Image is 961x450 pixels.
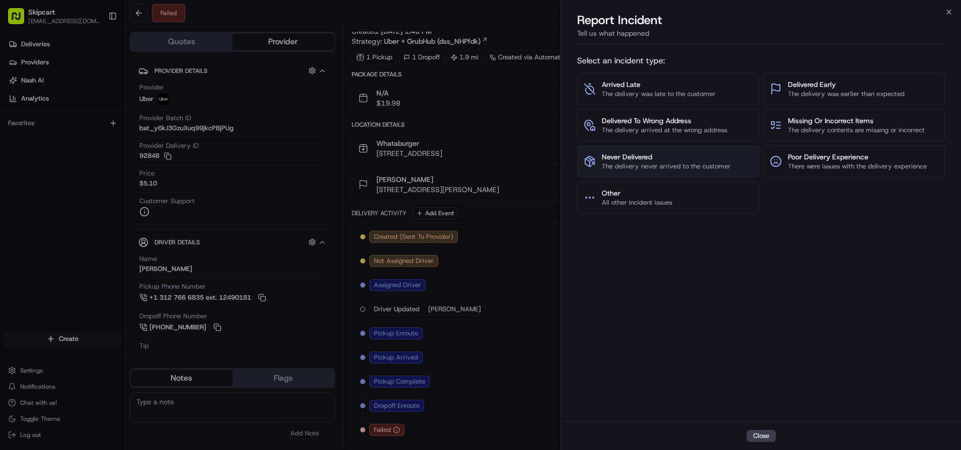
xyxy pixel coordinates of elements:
[100,170,122,178] span: Pylon
[763,109,945,141] button: Missing Or Incorrect ItemsThe delivery contents are missing or incorrect
[20,146,77,156] span: Knowledge Base
[763,73,945,105] button: Delivered EarlyThe delivery was earlier than expected
[763,145,945,177] button: Poor Delivery ExperienceThere were issues with the delivery experience
[788,152,927,162] span: Poor Delivery Experience
[26,65,166,75] input: Clear
[577,55,945,67] span: Select an incident type:
[788,126,925,135] span: The delivery contents are missing or incorrect
[577,28,945,45] div: Tell us what happened
[34,96,165,106] div: Start new chat
[602,152,731,162] span: Never Delivered
[602,79,715,89] span: Arrived Late
[85,147,93,155] div: 💻
[577,182,759,214] button: OtherAll other incident issues
[788,89,905,99] span: The delivery was earlier than expected
[10,40,183,56] p: Welcome 👋
[71,170,122,178] a: Powered byPylon
[602,162,731,171] span: The delivery never arrived to the customer
[10,96,28,114] img: 1736555255976-a54dd68f-1ca7-489b-9aae-adbdc363a1c4
[788,116,925,126] span: Missing Or Incorrect Items
[747,430,776,442] button: Close
[577,73,759,105] button: Arrived LateThe delivery was late to the customer
[34,106,127,114] div: We're available if you need us!
[10,10,30,30] img: Nash
[171,99,183,111] button: Start new chat
[602,116,727,126] span: Delivered To Wrong Address
[788,79,905,89] span: Delivered Early
[577,145,759,177] button: Never DeliveredThe delivery never arrived to the customer
[577,12,662,28] p: Report Incident
[602,126,727,135] span: The delivery arrived at the wrong address
[10,147,18,155] div: 📗
[6,142,81,160] a: 📗Knowledge Base
[95,146,162,156] span: API Documentation
[81,142,166,160] a: 💻API Documentation
[602,198,672,207] span: All other incident issues
[577,109,759,141] button: Delivered To Wrong AddressThe delivery arrived at the wrong address
[602,188,672,198] span: Other
[788,162,927,171] span: There were issues with the delivery experience
[602,89,715,99] span: The delivery was late to the customer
